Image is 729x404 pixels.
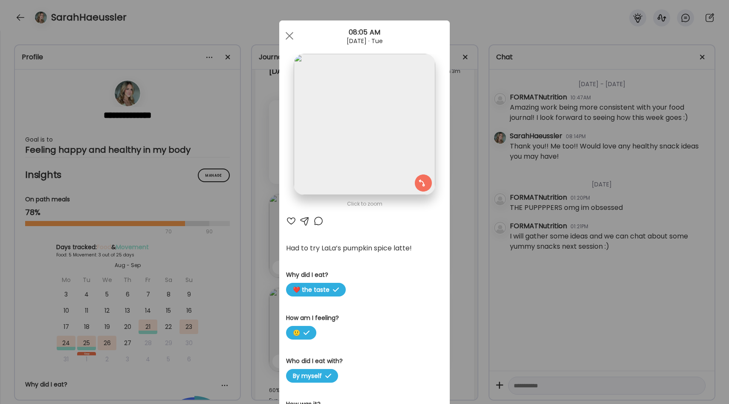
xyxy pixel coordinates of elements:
span: 🙂 [286,326,316,340]
span: By myself [286,369,338,383]
h3: Who did I eat with? [286,357,443,366]
div: [DATE] · Tue [279,38,450,44]
div: Click to zoom [286,199,443,209]
span: ❤️ the taste [286,283,346,296]
div: 08:05 AM [279,27,450,38]
h3: Why did I eat? [286,270,443,279]
img: images%2FeuW4ehXdTjTQwoR7NFNaLRurhjQ2%2F97h7HefxVWrz20mXXDRP%2FXsG9UbiHMPDmPf3pKbIM_1080 [294,54,435,195]
div: Had to try LaLa’s pumpkin spice latte! [286,243,443,253]
h3: How am I feeling? [286,314,443,323]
